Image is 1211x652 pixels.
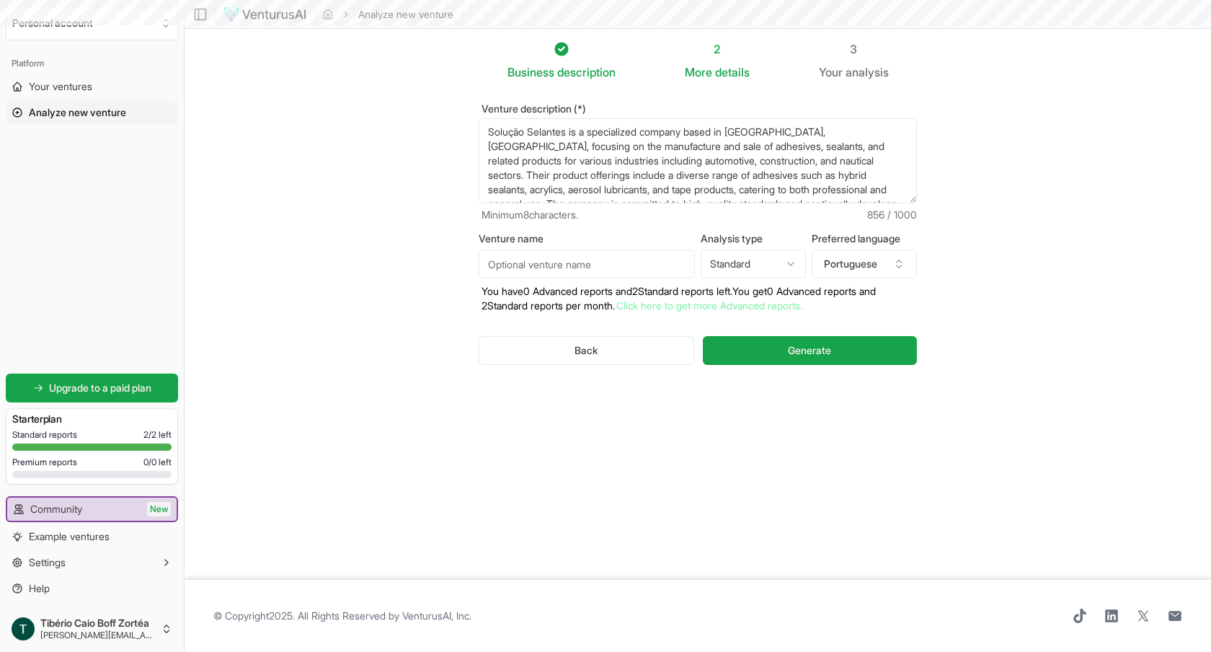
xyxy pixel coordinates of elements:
span: © Copyright 2025 . All Rights Reserved by . [213,609,471,623]
span: Settings [29,555,66,570]
span: 0 / 0 left [143,457,172,468]
a: Analyze new venture [6,101,178,124]
span: New [147,502,171,516]
span: description [557,65,616,79]
h3: Starter plan [12,412,172,426]
a: Your ventures [6,75,178,98]
span: Premium reports [12,457,77,468]
label: Preferred language [812,234,917,244]
label: Venture name [479,234,695,244]
a: Click here to get more Advanced reports. [616,299,802,312]
p: You have 0 Advanced reports and 2 Standard reports left. Y ou get 0 Advanced reports and 2 Standa... [479,284,917,313]
div: Platform [6,52,178,75]
span: Generate [788,343,831,358]
span: Business [507,63,554,81]
div: 2 [685,40,750,58]
span: Upgrade to a paid plan [49,381,151,395]
span: details [715,65,750,79]
a: CommunityNew [7,498,177,521]
span: Help [29,581,50,596]
span: Tibério Caio Boff Zortéa [40,617,155,630]
a: Help [6,577,178,600]
a: VenturusAI, Inc [402,609,469,622]
span: Analyze new venture [29,105,126,120]
span: Community [30,502,82,516]
span: [PERSON_NAME][EMAIL_ADDRESS][DOMAIN_NAME] [40,630,155,641]
a: Example ventures [6,525,178,548]
label: Venture description (*) [479,104,917,114]
button: Portuguese [812,250,917,278]
span: 856 / 1000 [867,208,917,222]
img: ACg8ocJYZMHRMTXZKlDamesAn2-AQmnUzUiFcXBRkCOnz0v9v36rnw=s96-c [12,617,35,640]
span: analysis [846,65,889,79]
button: Generate [703,336,917,365]
div: 3 [819,40,889,58]
span: Standard reports [12,429,77,441]
span: Your [819,63,843,81]
input: Optional venture name [479,250,695,278]
button: Tibério Caio Boff Zortéa[PERSON_NAME][EMAIL_ADDRESS][DOMAIN_NAME] [6,612,178,646]
span: Your ventures [29,79,92,94]
button: Settings [6,551,178,574]
button: Back [479,336,694,365]
span: Example ventures [29,529,110,544]
span: More [685,63,712,81]
span: 2 / 2 left [143,429,172,441]
span: Minimum 8 characters. [482,208,578,222]
label: Analysis type [701,234,806,244]
a: Upgrade to a paid plan [6,374,178,402]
